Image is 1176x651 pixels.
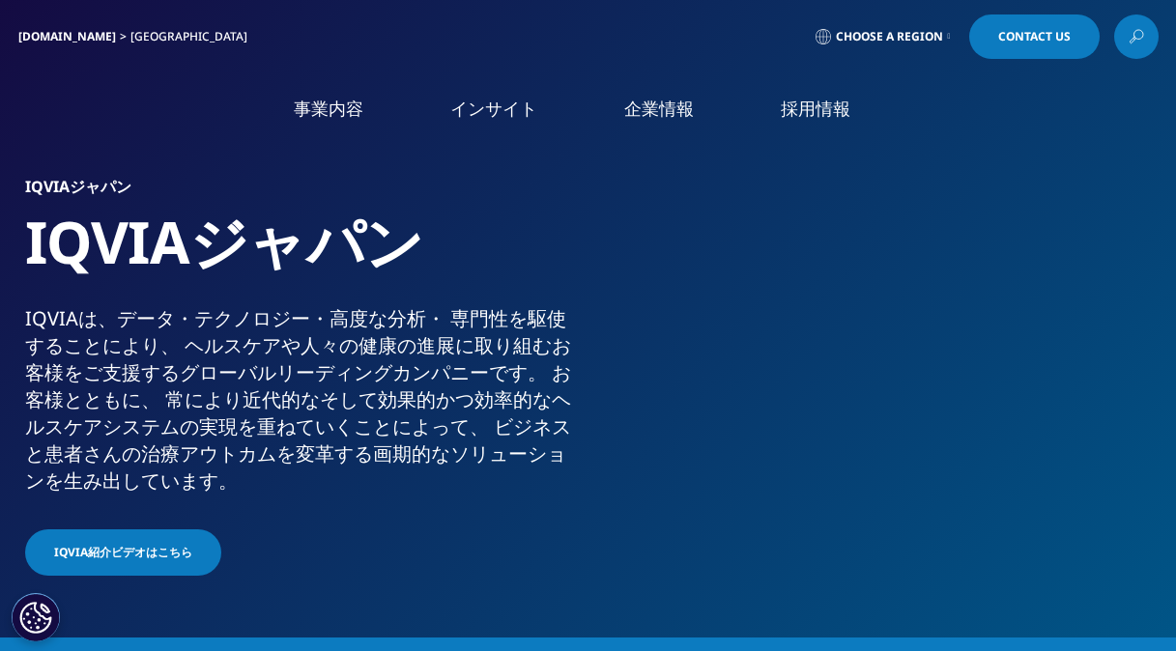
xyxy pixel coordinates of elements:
[12,593,60,641] button: Cookie 設定
[836,29,943,44] span: Choose a Region
[25,305,581,495] div: IQVIAは、​データ・​テクノロジー・​高度な​分析・​ 専門性を​駆使する​ことに​より、​ ヘルスケアや​人々の​健康の​進展に​取り組む​お客様を​ご支援​する​グローバル​リーディング...
[624,97,694,121] a: 企業情報
[25,529,221,576] a: IQVIA紹介ビデオはこちら
[781,97,850,121] a: 採用情報
[969,14,1100,59] a: Contact Us
[25,206,581,305] h1: IQVIAジャパン
[634,179,1151,565] img: 873_asian-businesspeople-meeting-in-office.jpg
[54,544,192,561] span: IQVIA紹介ビデオはこちら
[450,97,537,121] a: インサイト
[130,29,255,44] div: [GEOGRAPHIC_DATA]
[25,179,581,206] h6: IQVIAジャパン
[998,31,1071,42] span: Contact Us
[294,97,363,121] a: 事業内容
[181,68,1159,159] nav: Primary
[18,28,116,44] a: [DOMAIN_NAME]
